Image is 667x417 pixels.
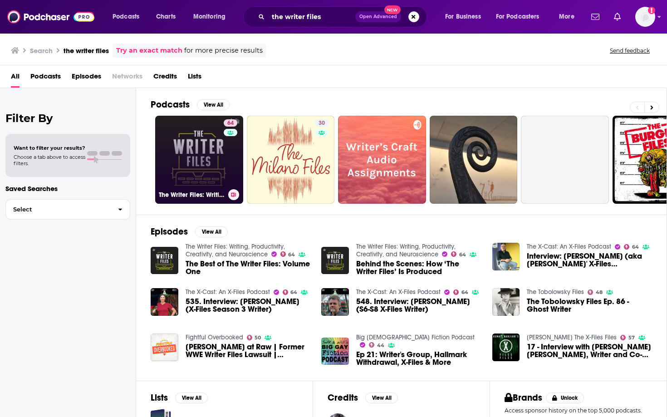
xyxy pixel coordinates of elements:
[151,226,228,237] a: EpisodesView All
[453,289,468,295] a: 64
[247,116,335,204] a: 30
[156,10,176,23] span: Charts
[492,243,520,270] img: Interview: Darin Morgan (aka Bleepin' X-Files Writer/Director)
[527,252,652,268] a: Interview: Darin Morgan (aka Bleepin' X-Files Writer/Director)
[505,407,652,414] p: Access sponsor history on the top 5,000 podcasts.
[188,69,201,88] a: Lists
[186,298,311,313] a: 535. Interview: Kim Newton (X-Files Season 3 Writer)
[5,112,130,125] h2: Filter By
[369,342,384,348] a: 44
[151,334,178,361] img: CM Punk at Raw | Former WWE Writer Files Lawsuit | Coexisting w/ Rob & Maggie | 04/28/23 | Fightful
[527,243,611,250] a: The X-Cast: An X-Files Podcast
[596,290,603,294] span: 48
[527,343,652,358] a: 17 - Interview with Glen Morgan, Writer and Co-Executive Producer Of The X-Files
[321,288,349,316] img: 548. Interview: Jeffrey Bell (S6-S8 X-Files Writer)
[490,10,553,24] button: open menu
[610,9,624,25] a: Show notifications dropdown
[377,343,384,348] span: 44
[195,226,228,237] button: View All
[356,298,481,313] a: 548. Interview: Jeffrey Bell (S6-S8 X-Files Writer)
[632,245,639,249] span: 64
[288,253,295,257] span: 64
[505,392,542,403] h2: Brands
[186,334,243,341] a: Fightful Overbooked
[64,46,109,55] h3: the writer files
[186,288,270,296] a: The X-Cast: An X-Files Podcast
[527,298,652,313] span: The Tobolowsky Files Ep. 86 - Ghost Writer
[355,11,401,22] button: Open AdvancedNew
[155,116,243,204] a: 64The Writer Files: Writing, Productivity, Creativity, and Neuroscience
[151,99,190,110] h2: Podcasts
[151,392,168,403] h2: Lists
[224,119,237,127] a: 64
[328,392,398,403] a: CreditsView All
[283,289,298,295] a: 64
[197,99,230,110] button: View All
[356,260,481,275] a: Behind the Scenes: How ‘The Writer Files’ Is Produced
[113,10,139,23] span: Podcasts
[255,336,261,340] span: 50
[116,45,182,56] a: Try an exact match
[187,10,237,24] button: open menu
[648,7,655,14] svg: Add a profile image
[607,47,652,54] button: Send feedback
[624,244,639,250] a: 64
[6,206,111,212] span: Select
[439,10,492,24] button: open menu
[290,290,297,294] span: 64
[106,10,151,24] button: open menu
[186,343,311,358] a: CM Punk at Raw | Former WWE Writer Files Lawsuit | Coexisting w/ Rob & Maggie | 04/28/23 | Fightful
[496,10,539,23] span: For Podcasters
[356,334,475,341] a: Big Gay Fiction Podcast
[151,247,178,275] a: The Best of The Writer Files: Volume One
[635,7,655,27] img: User Profile
[72,69,101,88] a: Episodes
[184,45,263,56] span: for more precise results
[151,392,208,403] a: ListsView All
[359,15,397,19] span: Open Advanced
[365,392,398,403] button: View All
[445,10,481,23] span: For Business
[30,69,61,88] a: Podcasts
[280,251,295,257] a: 64
[186,343,311,358] span: [PERSON_NAME] at Raw | Former WWE Writer Files Lawsuit | Coexisting w/ [PERSON_NAME] & [PERSON_NA...
[227,119,234,128] span: 64
[321,338,349,365] img: Ep 21: Writer's Group, Hallmark Withdrawal, X-Files & More
[459,253,466,257] span: 64
[30,46,53,55] h3: Search
[546,392,584,403] button: Unlock
[5,199,130,220] button: Select
[112,69,142,88] span: Networks
[150,10,181,24] a: Charts
[321,247,349,275] img: Behind the Scenes: How ‘The Writer Files’ Is Produced
[7,8,94,25] img: Podchaser - Follow, Share and Rate Podcasts
[14,154,85,167] span: Choose a tab above to access filters.
[492,288,520,316] img: The Tobolowsky Files Ep. 86 - Ghost Writer
[268,10,355,24] input: Search podcasts, credits, & more...
[527,252,652,268] span: Interview: [PERSON_NAME] (aka [PERSON_NAME]' X-Files Writer/Director)
[635,7,655,27] span: Logged in as torisims
[186,260,311,275] a: The Best of The Writer Files: Volume One
[492,334,520,361] img: 17 - Interview with Glen Morgan, Writer and Co-Executive Producer Of The X-Files
[186,298,311,313] span: 535. Interview: [PERSON_NAME] (X-Files Season 3 Writer)
[553,10,586,24] button: open menu
[356,351,481,366] a: Ep 21: Writer's Group, Hallmark Withdrawal, X-Files & More
[328,392,358,403] h2: Credits
[356,243,456,258] a: The Writer Files: Writing, Productivity, Creativity, and Neuroscience
[151,288,178,316] img: 535. Interview: Kim Newton (X-Files Season 3 Writer)
[151,226,188,237] h2: Episodes
[356,298,481,313] span: 548. Interview: [PERSON_NAME] (S6-S8 X-Files Writer)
